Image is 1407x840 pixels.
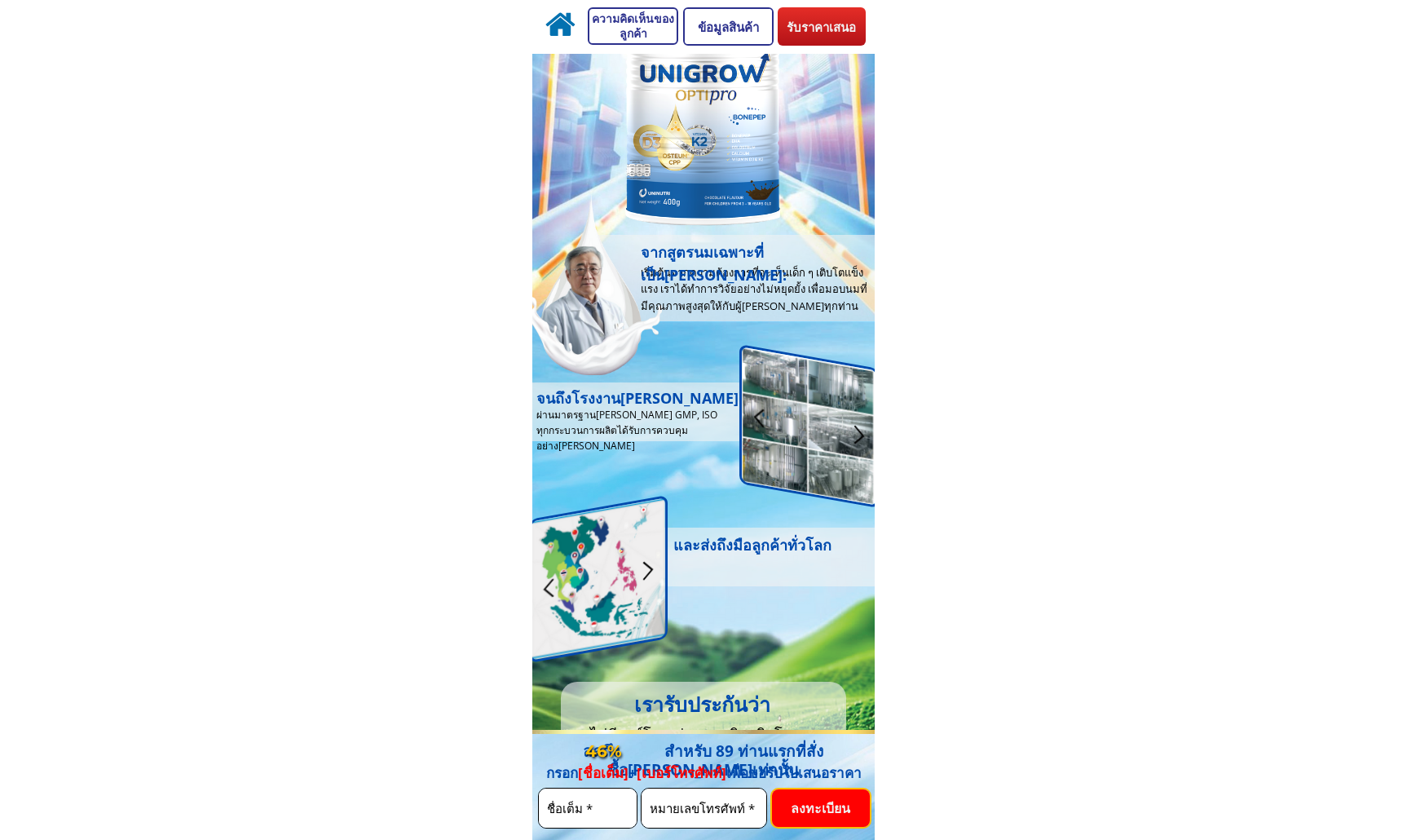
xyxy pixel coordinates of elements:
[673,533,910,557] h3: และส่งถึงมือลูกค้าทั่วโลก
[584,687,820,720] h3: เรารับประกันว่า
[641,241,877,288] h3: จากสูตรนมเฉพาะที่เป็น[PERSON_NAME]:
[536,387,773,410] h3: จนถึงโรงงาน[PERSON_NAME]
[646,789,762,828] input: หมายเลขโทรศัพท์ *
[685,9,772,44] p: ข้อมูลสินค้า
[772,789,870,827] p: ลงทะเบียน
[589,9,677,43] p: ความคิดเห็นของลูกค้า
[641,264,869,315] h3: เริ่มต้นจากความต้องการที่จะเห็นเด็ก ๆ เติบโตแข็งแรง เราได้ทำการวิจัยอย่างไม่หยุดยั้ง เพื่อมอบนมที...
[778,7,866,46] p: รับราคาเสนอ
[637,763,726,782] span: [เบอร์โทรศัพท์]
[536,407,765,454] h3: ผ่านมาตรฐาน[PERSON_NAME] GMP, ISO ทุกกระบวนการผลิตได้รับการควบคุมอย่าง[PERSON_NAME]
[578,763,629,782] span: [ชื่อเต็ม]
[576,741,631,761] div: 46%
[532,742,875,780] div: ลดถึง สำหรับ 89 ท่านแรกที่สั่งซื้อ[PERSON_NAME]เท่านั้น
[543,789,633,828] input: ชื่อเต็ม *
[516,765,892,781] div: กรอก + เพื่อขอรับใบเสนอราคา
